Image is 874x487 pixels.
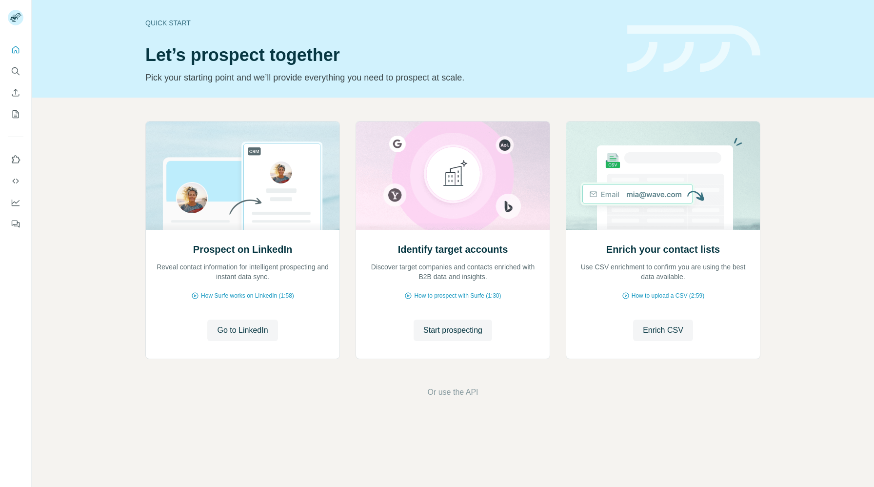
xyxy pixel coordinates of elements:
button: Start prospecting [414,320,492,341]
button: Use Surfe API [8,172,23,190]
h1: Let’s prospect together [145,45,616,65]
img: Enrich your contact lists [566,122,760,230]
span: Start prospecting [423,325,482,336]
h2: Identify target accounts [398,243,508,256]
div: Quick start [145,18,616,28]
span: Go to LinkedIn [217,325,268,336]
button: Dashboard [8,194,23,211]
img: Prospect on LinkedIn [145,122,340,230]
h2: Enrich your contact lists [606,243,720,256]
p: Discover target companies and contacts enriched with B2B data and insights. [366,262,540,282]
button: Search [8,62,23,80]
span: How to upload a CSV (2:59) [632,291,704,300]
button: Go to LinkedIn [207,320,278,341]
h2: Prospect on LinkedIn [193,243,292,256]
button: Feedback [8,215,23,233]
p: Pick your starting point and we’ll provide everything you need to prospect at scale. [145,71,616,84]
span: How Surfe works on LinkedIn (1:58) [201,291,294,300]
p: Use CSV enrichment to confirm you are using the best data available. [576,262,750,282]
span: How to prospect with Surfe (1:30) [414,291,501,300]
button: Or use the API [427,386,478,398]
button: Quick start [8,41,23,59]
span: Enrich CSV [643,325,683,336]
p: Reveal contact information for intelligent prospecting and instant data sync. [156,262,330,282]
img: Identify target accounts [356,122,550,230]
button: My lists [8,105,23,123]
button: Enrich CSV [633,320,693,341]
button: Use Surfe on LinkedIn [8,151,23,168]
button: Enrich CSV [8,84,23,101]
img: banner [627,25,760,73]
